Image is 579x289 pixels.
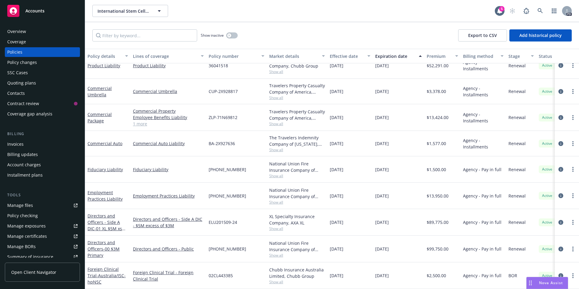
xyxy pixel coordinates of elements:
span: Renewal [508,140,526,147]
div: Quoting plans [7,78,36,88]
a: more [569,272,577,279]
div: Lines of coverage [133,53,197,59]
span: [DATE] [330,246,343,252]
div: Manage certificates [7,231,47,241]
a: Contract review [5,99,80,108]
span: 36041518 [209,62,228,69]
div: Manage exposures [7,221,46,231]
span: Add historical policy [519,32,562,38]
a: Directors and Officers [88,240,120,258]
span: Show all [269,95,325,100]
a: Employment Practices Liability [133,193,204,199]
div: Summary of insurance [7,252,53,262]
button: Effective date [327,49,373,63]
span: Agency - Pay in full [463,246,501,252]
span: - 01 XL $5M xs $3M Lead [88,226,125,238]
a: more [569,62,577,69]
span: [DATE] [375,219,389,225]
span: Agency - Pay in full [463,272,501,279]
button: Add historical policy [509,29,572,42]
span: Active [541,246,553,252]
span: Show all [269,69,325,74]
a: Commercial Property [133,108,204,114]
a: Manage certificates [5,231,80,241]
span: [DATE] [375,62,389,69]
span: [DATE] [330,193,343,199]
span: [DATE] [330,166,343,173]
span: $89,775.00 [427,219,448,225]
span: ZLP-71N69812 [209,114,237,121]
a: circleInformation [557,192,564,199]
div: Premium [427,53,452,59]
span: Show all [269,226,325,231]
a: Foreign Clinical Trial - Foreign Clinical Trial [133,269,204,282]
a: Product Liability [133,62,204,69]
span: Active [541,193,553,198]
span: Open Client Navigator [11,269,56,275]
span: [DATE] [375,272,389,279]
span: Show all [269,279,325,284]
button: Market details [267,49,327,63]
a: Start snowing [506,5,518,17]
span: Agency - Installments [463,59,504,72]
div: Chubb Insurance Australia Limited, Chubb Group [269,267,325,279]
div: Effective date [330,53,364,59]
div: Market details [269,53,318,59]
span: [DATE] [375,140,389,147]
a: Coverage [5,37,80,47]
button: Lines of coverage [131,49,206,63]
span: Show all [269,200,325,205]
div: Contract review [7,99,39,108]
a: Employee Benefits Liability [133,114,204,121]
button: International Stem Cell Corporation [92,5,168,17]
span: $13,424.00 [427,114,448,121]
div: Coverage gap analysis [7,109,52,119]
span: - 00 $3M Primary [88,246,120,258]
span: Agency - Installments [463,85,504,98]
a: more [569,192,577,199]
a: Foreign Clinical Trial [88,266,126,285]
div: Policy checking [7,211,38,221]
a: more [569,114,577,121]
span: Agency - Pay in full [463,193,501,199]
span: [DATE] [330,219,343,225]
span: Export to CSV [468,32,497,38]
span: $2,500.00 [427,272,446,279]
span: Accounts [25,8,45,13]
span: [PHONE_NUMBER] [209,166,246,173]
span: Active [541,220,553,225]
span: Active [541,89,553,94]
span: Renewal [508,62,526,69]
span: Nova Assist [539,280,563,285]
span: Agency - Installments [463,111,504,124]
input: Filter by keyword... [92,29,197,42]
div: 5 [499,6,505,12]
span: [DATE] [375,166,389,173]
a: Fiduciary Liability [88,167,123,172]
span: Show all [269,147,325,152]
div: Drag to move [527,277,534,289]
span: [DATE] [330,140,343,147]
span: [PHONE_NUMBER] [209,246,246,252]
a: more [569,219,577,226]
span: International Stem Cell Corporation [98,8,150,14]
button: Policy details [85,49,131,63]
a: Directors and Officers - Side A DIC - $5M excess of $3M [133,216,204,229]
div: Expiration date [375,53,415,59]
span: Renewal [508,193,526,199]
span: Active [541,273,553,278]
a: Commercial Auto [88,141,122,146]
a: Directors and Officers - Side A DIC [88,213,122,238]
div: Tools [5,192,80,198]
button: Stage [506,49,536,63]
a: Installment plans [5,170,80,180]
button: Billing method [461,49,506,63]
a: Commercial Umbrella [133,88,204,95]
a: Overview [5,27,80,36]
a: Fiduciary Liability [133,166,204,173]
span: Active [541,115,553,120]
a: Policy changes [5,58,80,67]
span: Renewal [508,246,526,252]
span: Renewal [508,166,526,173]
span: [DATE] [375,114,389,121]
